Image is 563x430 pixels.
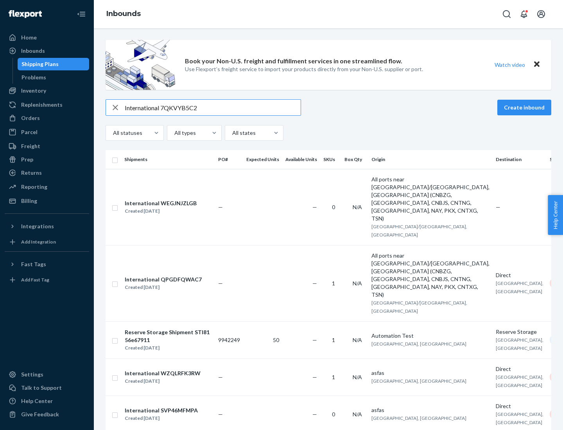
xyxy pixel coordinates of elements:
div: Billing [21,197,37,205]
a: Help Center [5,395,89,407]
a: Inbounds [106,9,141,18]
div: Fast Tags [21,260,46,268]
button: Help Center [548,195,563,235]
th: Expected Units [243,150,282,169]
a: Inventory [5,84,89,97]
div: All ports near [GEOGRAPHIC_DATA]/[GEOGRAPHIC_DATA], [GEOGRAPHIC_DATA] (CNBZG, [GEOGRAPHIC_DATA], ... [371,252,489,299]
div: Reserve Storage [496,328,543,336]
span: [GEOGRAPHIC_DATA], [GEOGRAPHIC_DATA] [371,415,466,421]
div: Created [DATE] [125,207,197,215]
div: Home [21,34,37,41]
a: Returns [5,167,89,179]
div: Automation Test [371,332,489,340]
div: Returns [21,169,42,177]
div: All ports near [GEOGRAPHIC_DATA]/[GEOGRAPHIC_DATA], [GEOGRAPHIC_DATA] (CNBZG, [GEOGRAPHIC_DATA], ... [371,176,489,222]
th: SKUs [320,150,341,169]
span: 0 [332,204,335,210]
td: 9942249 [215,321,243,358]
span: — [312,280,317,287]
button: Create inbound [497,100,551,115]
div: Inbounds [21,47,45,55]
button: Close [532,59,542,70]
span: N/A [353,280,362,287]
div: Direct [496,271,543,279]
div: asfas [371,369,489,377]
a: Orders [5,112,89,124]
div: Orders [21,114,40,122]
input: All statuses [112,129,113,137]
th: Box Qty [341,150,368,169]
div: Created [DATE] [125,377,201,385]
a: Shipping Plans [18,58,90,70]
div: Reserve Storage Shipment STI8156e67911 [125,328,212,344]
a: Inbounds [5,45,89,57]
p: Use Flexport’s freight service to import your products directly from your Non-U.S. supplier or port. [185,65,423,73]
span: — [218,411,223,417]
button: Close Navigation [74,6,89,22]
button: Open account menu [533,6,549,22]
span: — [312,374,317,380]
button: Integrations [5,220,89,233]
span: N/A [353,204,362,210]
span: [GEOGRAPHIC_DATA], [GEOGRAPHIC_DATA] [496,411,543,425]
div: Shipping Plans [22,60,59,68]
span: [GEOGRAPHIC_DATA], [GEOGRAPHIC_DATA] [496,280,543,294]
span: 1 [332,337,335,343]
a: Problems [18,71,90,84]
div: Reporting [21,183,47,191]
span: 50 [273,337,279,343]
span: 1 [332,374,335,380]
div: Created [DATE] [125,283,202,291]
div: Help Center [21,397,53,405]
th: PO# [215,150,243,169]
a: Settings [5,368,89,381]
button: Open Search Box [499,6,515,22]
span: — [218,374,223,380]
div: Give Feedback [21,410,59,418]
a: Replenishments [5,99,89,111]
div: Freight [21,142,40,150]
div: Problems [22,73,46,81]
ol: breadcrumbs [100,3,147,25]
input: Search inbounds by name, destination, msku... [125,100,301,115]
div: Direct [496,365,543,373]
th: Destination [493,150,547,169]
div: Created [DATE] [125,344,212,352]
div: Settings [21,371,43,378]
button: Fast Tags [5,258,89,271]
div: Add Integration [21,238,56,245]
div: Talk to Support [21,384,62,392]
span: [GEOGRAPHIC_DATA], [GEOGRAPHIC_DATA] [496,374,543,388]
span: — [218,204,223,210]
a: Talk to Support [5,382,89,394]
div: Created [DATE] [125,414,198,422]
span: — [496,204,500,210]
a: Add Fast Tag [5,274,89,286]
div: Replenishments [21,101,63,109]
div: Inventory [21,87,46,95]
span: — [312,411,317,417]
p: Book your Non-U.S. freight and fulfillment services in one streamlined flow. [185,57,402,66]
button: Watch video [489,59,530,70]
span: N/A [353,374,362,380]
span: [GEOGRAPHIC_DATA], [GEOGRAPHIC_DATA] [496,337,543,351]
button: Open notifications [516,6,532,22]
a: Add Integration [5,236,89,248]
div: Integrations [21,222,54,230]
span: N/A [353,411,362,417]
a: Reporting [5,181,89,193]
div: Parcel [21,128,38,136]
th: Available Units [282,150,320,169]
a: Billing [5,195,89,207]
div: International SVP46MFMPA [125,407,198,414]
span: 0 [332,411,335,417]
a: Parcel [5,126,89,138]
a: Home [5,31,89,44]
div: asfas [371,406,489,414]
div: International QPGDFQWAC7 [125,276,202,283]
div: International WEGJNJZLGB [125,199,197,207]
div: Add Fast Tag [21,276,49,283]
th: Shipments [121,150,215,169]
